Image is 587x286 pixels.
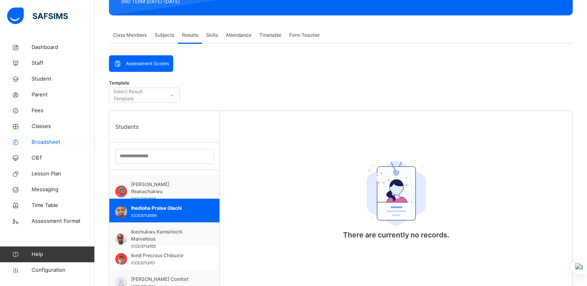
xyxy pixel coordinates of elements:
[289,32,320,39] span: Form Teacher
[113,32,147,39] span: Class Members
[32,43,95,51] span: Dashboard
[115,206,127,218] img: ICCE_STU_099.png
[131,181,202,195] span: [PERSON_NAME] Ifeakachukwu
[115,186,127,198] img: ICCE_STU_130.png
[32,138,95,146] span: Broadsheet
[182,32,198,39] span: Results
[32,186,95,194] span: Messaging
[32,91,95,99] span: Parent
[131,213,157,218] span: ICCE/STU/099
[131,252,202,259] span: Ikedi Precious Chibuzor
[115,122,139,131] span: Students
[343,144,449,160] div: There are currently no records.
[131,261,155,265] span: ICCE/STU/101
[32,217,95,225] span: Assessment Format
[109,80,129,87] span: Template
[155,32,174,39] span: Subjects
[131,197,156,201] span: ICCE/STU/130
[32,75,95,83] span: Student
[32,250,94,258] span: Help
[126,60,169,67] span: Assessment Scores
[367,161,426,226] img: student.207b5acb3037b72b59086e8b1a17b1d0.svg
[7,8,68,24] img: safsims
[259,32,281,39] span: Timetable
[131,205,202,212] span: Ihedioha Praise Olachi
[206,32,218,39] span: Skills
[131,228,202,243] span: Ikechukwu Kamsiriochi Marvellous
[115,233,127,245] img: ICCE_STU_100.png
[131,276,202,283] span: [PERSON_NAME] Comfort
[115,253,127,265] img: ICCE_STU_101.png
[32,170,95,178] span: Lesson Plan
[32,154,95,162] span: CBT
[131,244,156,248] span: ICCE/STU/100
[32,59,95,67] span: Staff
[32,122,95,130] span: Classes
[343,230,449,240] p: There are currently no records.
[32,266,94,274] span: Configuration
[32,107,95,115] span: Fees
[226,32,251,39] span: Attendance
[32,201,95,209] span: Time Table
[113,88,164,103] div: Select Result Template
